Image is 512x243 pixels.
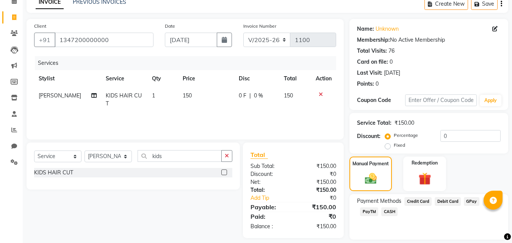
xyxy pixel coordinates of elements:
div: Total Visits: [357,47,387,55]
div: ₹150.00 [293,186,342,194]
label: Invoice Number [243,23,276,30]
span: 1 [152,92,155,99]
label: Fixed [394,142,405,149]
div: 0 [390,58,393,66]
label: Client [34,23,46,30]
div: ₹0 [302,194,342,202]
div: ₹0 [293,170,342,178]
div: Payable: [245,202,293,212]
th: Qty [147,70,178,87]
div: Balance : [245,223,293,230]
div: Name: [357,25,374,33]
div: ₹0 [293,212,342,221]
span: Total [251,151,268,159]
div: Discount: [245,170,293,178]
span: 150 [183,92,192,99]
span: 150 [284,92,293,99]
a: Add Tip [245,194,301,202]
span: 0 F [239,92,246,100]
div: Last Visit: [357,69,382,77]
div: Service Total: [357,119,391,127]
label: Manual Payment [352,160,389,167]
div: No Active Membership [357,36,501,44]
span: Payment Methods [357,197,401,205]
span: PayTM [360,207,378,216]
div: 76 [388,47,395,55]
div: 0 [376,80,379,88]
div: [DATE] [384,69,400,77]
span: 0 % [254,92,263,100]
div: Paid: [245,212,293,221]
div: Net: [245,178,293,186]
th: Price [178,70,234,87]
div: ₹150.00 [395,119,414,127]
div: Coupon Code [357,96,405,104]
span: Debit Card [435,197,461,206]
button: Apply [480,95,501,106]
div: ₹150.00 [293,178,342,186]
span: CASH [381,207,398,216]
span: Credit Card [404,197,432,206]
label: Date [165,23,175,30]
div: ₹150.00 [293,162,342,170]
span: | [249,92,251,100]
th: Total [279,70,312,87]
span: UPI [482,197,494,206]
label: Redemption [412,160,438,166]
img: _cash.svg [361,172,380,185]
div: Card on file: [357,58,388,66]
button: +91 [34,33,55,47]
div: Total: [245,186,293,194]
th: Stylist [34,70,101,87]
span: KIDS HAIR CUT [106,92,142,107]
div: Sub Total: [245,162,293,170]
div: Services [35,56,342,70]
div: ₹150.00 [293,202,342,212]
th: Service [101,70,147,87]
div: Membership: [357,36,390,44]
th: Action [311,70,336,87]
a: Unknown [376,25,399,33]
label: Percentage [394,132,418,139]
img: _gift.svg [415,171,435,187]
th: Disc [234,70,279,87]
span: GPay [464,197,479,206]
input: Enter Offer / Coupon Code [405,94,477,106]
span: [PERSON_NAME] [39,92,81,99]
div: Points: [357,80,374,88]
div: ₹150.00 [293,223,342,230]
div: KIDS HAIR CUT [34,169,73,177]
div: Discount: [357,132,380,140]
input: Search or Scan [138,150,222,162]
input: Search by Name/Mobile/Email/Code [55,33,153,47]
